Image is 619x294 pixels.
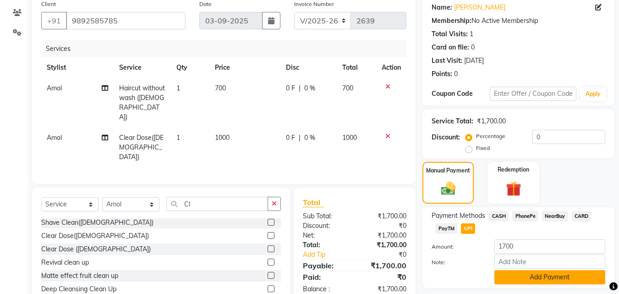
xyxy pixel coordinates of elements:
span: Payment Methods [432,211,485,221]
div: ₹1,700.00 [477,116,506,126]
div: Matte effect fruit clean up [41,271,118,281]
label: Redemption [498,166,529,174]
input: Search or Scan [166,197,268,211]
input: Enter Offer / Coupon Code [490,87,576,101]
div: ₹0 [355,221,413,231]
div: Name: [432,3,452,12]
img: _cash.svg [437,180,460,197]
div: 0 [454,69,458,79]
div: No Active Membership [432,16,605,26]
span: PhonePe [512,211,538,222]
span: 1 [176,133,180,142]
span: 700 [215,84,226,92]
th: Disc [280,57,337,78]
div: Payable: [296,260,355,271]
span: 1000 [342,133,357,142]
span: Clear Dose([DEMOGRAPHIC_DATA]) [119,133,164,161]
div: ₹1,700.00 [355,231,413,240]
label: Manual Payment [426,166,470,175]
span: Haircut without wash ([DEMOGRAPHIC_DATA]) [119,84,165,121]
label: Percentage [476,132,505,140]
a: Add Tip [296,250,364,260]
div: Paid: [296,272,355,283]
div: Balance : [296,284,355,294]
div: Discount: [432,133,460,142]
span: | [299,83,301,93]
input: Amount [494,239,605,254]
th: Total [337,57,377,78]
span: 1000 [215,133,230,142]
th: Price [209,57,280,78]
input: Add Note [494,255,605,269]
div: ₹1,700.00 [355,211,413,221]
button: +91 [41,12,67,29]
span: UPI [461,223,475,234]
span: 0 F [286,133,295,143]
span: 0 F [286,83,295,93]
th: Stylist [41,57,114,78]
div: Clear Dose([DEMOGRAPHIC_DATA]) [41,231,149,241]
div: Membership: [432,16,471,26]
span: Amol [47,133,62,142]
div: ₹1,700.00 [355,240,413,250]
span: Total [303,198,324,207]
div: Card on file: [432,43,469,52]
div: 0 [471,43,475,52]
div: Shave Clean([DEMOGRAPHIC_DATA]) [41,218,153,227]
span: CASH [489,211,509,222]
div: Total Visits: [432,29,468,39]
span: NearBuy [542,211,568,222]
label: Fixed [476,144,490,152]
div: Sub Total: [296,211,355,221]
th: Action [376,57,406,78]
button: Add Payment [494,270,605,284]
img: _gift.svg [501,179,526,198]
div: Net: [296,231,355,240]
div: Last Visit: [432,56,462,66]
span: CARD [572,211,592,222]
span: | [299,133,301,143]
label: Amount: [425,243,487,251]
label: Note: [425,258,487,266]
div: Deep Cleansing Clean Up [41,284,116,294]
div: Clear Dose ([DEMOGRAPHIC_DATA]) [41,244,151,254]
button: Apply [580,87,606,101]
span: 0 % [304,133,315,143]
span: 1 [176,84,180,92]
div: Service Total: [432,116,473,126]
div: Discount: [296,221,355,231]
a: [PERSON_NAME] [454,3,505,12]
div: ₹1,700.00 [355,260,413,271]
th: Qty [171,57,209,78]
div: Points: [432,69,452,79]
div: Services [42,40,413,57]
div: Revival clean up [41,258,89,267]
th: Service [114,57,171,78]
input: Search by Name/Mobile/Email/Code [66,12,186,29]
div: ₹0 [355,272,413,283]
span: 700 [342,84,353,92]
div: Coupon Code [432,89,489,99]
div: ₹0 [365,250,414,260]
div: ₹1,700.00 [355,284,413,294]
div: Total: [296,240,355,250]
span: 0 % [304,83,315,93]
div: [DATE] [464,56,484,66]
span: Amol [47,84,62,92]
span: PayTM [435,223,457,234]
div: 1 [470,29,473,39]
